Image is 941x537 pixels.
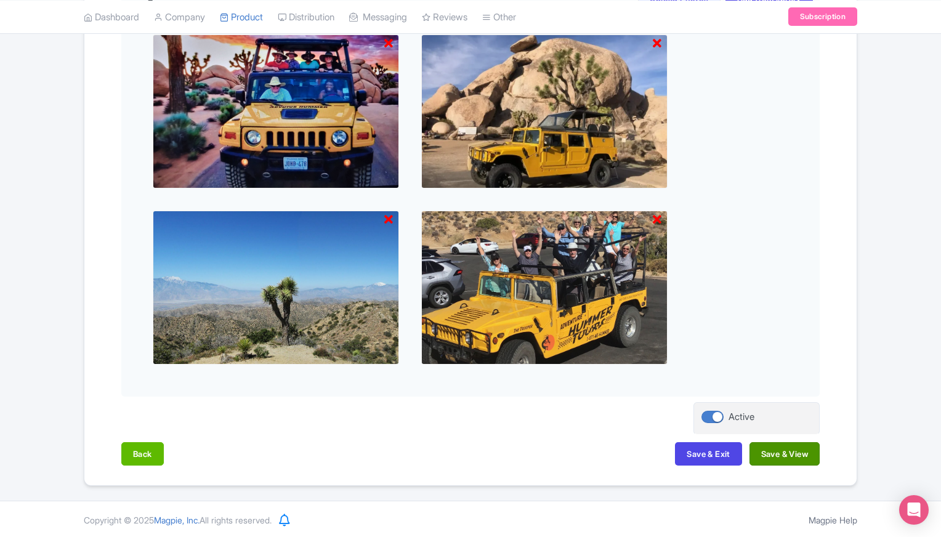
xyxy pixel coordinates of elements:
[421,211,668,365] img: wrdj2k2mta7vpeer7pev.jpg
[788,7,857,26] a: Subscription
[675,442,741,466] button: Save & Exit
[809,515,857,525] a: Magpie Help
[421,34,668,188] img: if52svhpsqlfoueiafcc.webp
[154,515,200,525] span: Magpie, Inc.
[153,211,399,365] img: ah9ff3cx3jullohkbr0g.jpg
[749,442,820,466] button: Save & View
[729,410,754,424] div: Active
[899,495,929,525] div: Open Intercom Messenger
[76,514,279,527] div: Copyright © 2025 All rights reserved.
[121,442,164,466] button: Back
[153,34,399,188] img: nptzmhtgqipjokyazqsd.jpg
